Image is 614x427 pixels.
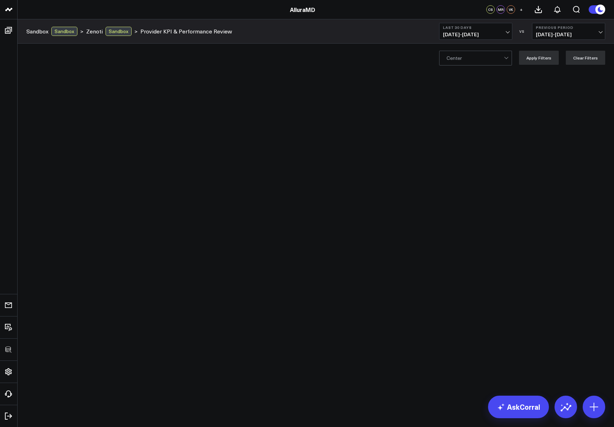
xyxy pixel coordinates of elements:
a: Provider KPI & Performance Review [140,27,232,35]
a: AlluraMD [290,6,315,13]
button: Previous Period[DATE]-[DATE] [532,23,605,40]
button: Clear Filters [566,51,605,65]
button: Last 30 Days[DATE]-[DATE] [439,23,512,40]
button: Apply Filters [519,51,559,65]
div: CS [486,5,495,14]
a: AskCorral [488,396,549,418]
a: Zenoti [86,27,103,35]
div: MR [496,5,505,14]
b: Last 30 Days [443,25,508,30]
div: Sandbox [51,27,77,36]
div: > [86,27,138,36]
span: [DATE] - [DATE] [443,32,508,37]
button: + [517,5,525,14]
span: + [520,7,523,12]
span: [DATE] - [DATE] [536,32,601,37]
b: Previous Period [536,25,601,30]
div: VK [507,5,515,14]
a: Sandbox [26,27,49,35]
div: VS [516,29,528,33]
div: Sandbox [106,27,132,36]
div: > [26,27,83,36]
